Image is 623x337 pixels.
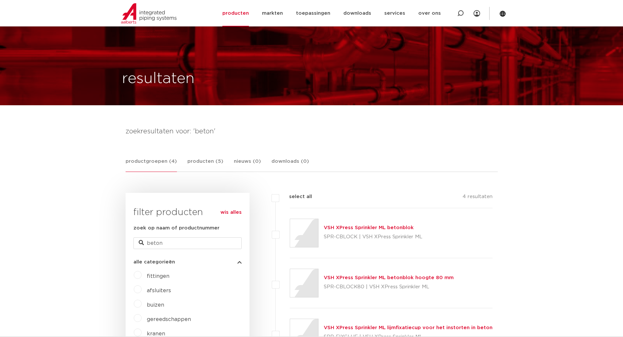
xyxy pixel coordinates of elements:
[220,209,242,216] a: wis alles
[279,193,312,201] label: select all
[126,158,177,172] a: productgroepen (4)
[462,193,493,203] p: 4 resultaten
[133,206,242,219] h3: filter producten
[147,331,165,336] a: kranen
[324,282,454,292] p: SPR-CBLOCK80 | VSH XPress Sprinkler ML
[187,158,223,172] a: producten (5)
[324,232,423,242] p: SPR-CBLOCK | VSH XPress Sprinkler ML
[122,68,195,89] h1: resultaten
[126,126,498,137] h4: zoekresultaten voor: 'beton'
[147,274,169,279] a: fittingen
[324,225,414,230] a: VSH XPress Sprinkler ML betonblok
[147,317,191,322] a: gereedschappen
[133,237,242,249] input: zoeken
[133,260,175,264] span: alle categorieën
[147,302,164,308] a: buizen
[324,325,493,330] a: VSH XPress Sprinkler ML lijmfixatiecup voor het instorten in beton
[133,224,219,232] label: zoek op naam of productnummer
[271,158,309,172] a: downloads (0)
[133,260,242,264] button: alle categorieën
[147,288,171,293] a: afsluiters
[234,158,261,172] a: nieuws (0)
[324,275,454,280] a: VSH XPress Sprinkler ML betonblok hoogte 80 mm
